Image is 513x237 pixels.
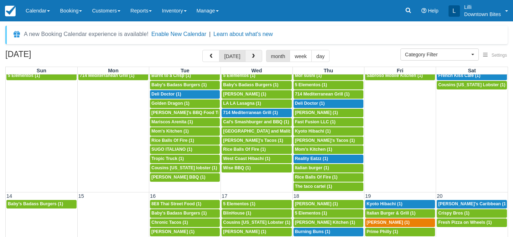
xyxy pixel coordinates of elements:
[223,129,300,134] span: [GEOGRAPHIC_DATA] and Malibu (1)
[5,6,16,16] img: checkfront-main-nav-mini-logo.png
[294,200,363,208] a: [PERSON_NAME] (1)
[400,48,479,61] button: Category Filter
[294,155,363,163] a: Reality Eatzz (1)
[222,155,291,163] a: West Coast Hibachi (1)
[151,119,193,124] span: Mariscos Arenita (1)
[294,127,363,136] a: Kyoto Hibachi (1)
[151,220,188,225] span: Chronic Tacos (1)
[150,99,220,108] a: Golden Dragon (1)
[295,92,350,97] span: 714 Mediterranean Grill (1)
[223,220,290,225] span: Cousins [US_STATE] Lobster (1)
[78,193,85,199] span: 15
[294,145,363,154] a: Mom's Kitchen (1)
[151,82,207,87] span: Baby's Badass Burgers (1)
[464,11,501,18] p: Downtown Bites
[223,119,289,124] span: Cal’s Smashburger and BBQ (1)
[223,82,278,87] span: Baby's Badass Burgers (1)
[421,8,426,13] i: Help
[367,73,423,78] span: Sabroso Mobile Kitchen (1)
[365,200,435,208] a: Kyoto Hibachi (1)
[151,201,201,206] span: 8E8 Thai Street Food (1)
[150,127,220,136] a: Mom's Kitchen (1)
[150,72,220,80] a: Burnt to a Crisp (1)
[367,220,410,225] span: [PERSON_NAME] (1)
[437,218,507,227] a: Fresh Pizza on Wheels (1)
[449,5,460,17] div: L
[6,72,77,80] a: 5 Elementos (1)
[294,164,363,172] a: Italian burger (1)
[37,68,46,73] span: Sun
[367,201,403,206] span: Kyoto Hibachi (1)
[222,218,291,227] a: Cousins [US_STATE] Lobster (1)
[181,68,190,73] span: Tue
[222,90,291,99] a: [PERSON_NAME] (1)
[223,147,266,152] span: Rice Balls Of Fire (1)
[78,72,148,80] a: 714 Mediterranean Grill (1)
[151,110,234,115] span: [PERSON_NAME]'s BBQ Food Truck (1)
[222,72,291,80] a: 5 Elementos (1)
[24,30,149,38] div: A new Booking Calendar experience is available!
[365,228,435,236] a: Prime Philly (1)
[294,90,363,99] a: 714 Mediterranean Grill (1)
[479,50,511,61] button: Settings
[295,165,329,170] span: Italian burger (1)
[295,119,336,124] span: Fast Fusion LLC (1)
[367,229,398,234] span: Prime Philly (1)
[293,193,300,199] span: 18
[8,73,40,78] span: 5 Elementos (1)
[150,209,220,218] a: Baby's Badass Burgers (1)
[223,110,278,115] span: 714 Mediterranean Grill (1)
[438,211,470,216] span: Crispy Bros (1)
[295,220,355,225] span: [PERSON_NAME] Kitchen (1)
[295,201,338,206] span: [PERSON_NAME] (1)
[213,31,273,37] a: Learn about what's new
[222,99,291,108] a: LA LA Lasagna (1)
[223,156,270,161] span: West Coast Hibachi (1)
[222,209,291,218] a: BlinHouse (1)
[295,184,332,189] span: The taco cartel (1)
[437,81,507,89] a: Cousins [US_STATE] Lobster (1)
[223,165,250,170] span: Wise BBQ (1)
[295,110,338,115] span: [PERSON_NAME] (1)
[6,200,77,208] a: Baby's Badass Burgers (1)
[438,73,480,78] span: French Kiss Cafe (1)
[222,136,291,145] a: [PERSON_NAME]'s Tacos (1)
[108,68,119,73] span: Mon
[295,211,327,216] span: 5 Elementos (1)
[222,109,291,117] a: 714 Mediterranean Grill (1)
[294,173,363,182] a: Rice Balls Of Fire (1)
[150,90,220,99] a: Deli Doctor (1)
[364,193,372,199] span: 19
[295,175,338,180] span: Rice Balls Of Fire (1)
[367,211,415,216] span: Italian Burger & Grill (1)
[223,229,266,234] span: [PERSON_NAME] (1)
[295,73,322,78] span: Mof sushi (1)
[438,201,507,206] span: [PERSON_NAME]'s Caribbean (1)
[295,101,325,106] span: Deli Doctor (1)
[223,73,255,78] span: 5 Elementos (1)
[223,101,261,106] span: LA LA Lasagna (1)
[151,165,217,170] span: Cousins [US_STATE] lobster (1)
[223,92,266,97] span: [PERSON_NAME] (1)
[222,200,291,208] a: 5 Elementos (1)
[149,193,156,199] span: 16
[437,72,507,80] a: French Kiss Cafe (1)
[150,118,220,127] a: Mariscos Arenita (1)
[365,209,435,218] a: Italian Burger & Grill (1)
[428,8,439,14] span: Help
[295,229,330,234] span: Burning Buns (1)
[290,50,312,62] button: week
[295,129,331,134] span: Kyoto Hibachi (1)
[151,92,181,97] span: Deli Doctor (1)
[150,218,220,227] a: Chronic Tacos (1)
[294,228,363,236] a: Burning Buns (1)
[294,99,363,108] a: Deli Doctor (1)
[151,129,189,134] span: Mom's Kitchen (1)
[223,138,283,143] span: [PERSON_NAME]'s Tacos (1)
[365,72,435,80] a: Sabroso Mobile Kitchen (1)
[294,72,363,80] a: Mof sushi (1)
[151,101,190,106] span: Golden Dragon (1)
[150,81,220,89] a: Baby's Badass Burgers (1)
[151,156,184,161] span: Tropic Truck (1)
[438,220,492,225] span: Fresh Pizza on Wheels (1)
